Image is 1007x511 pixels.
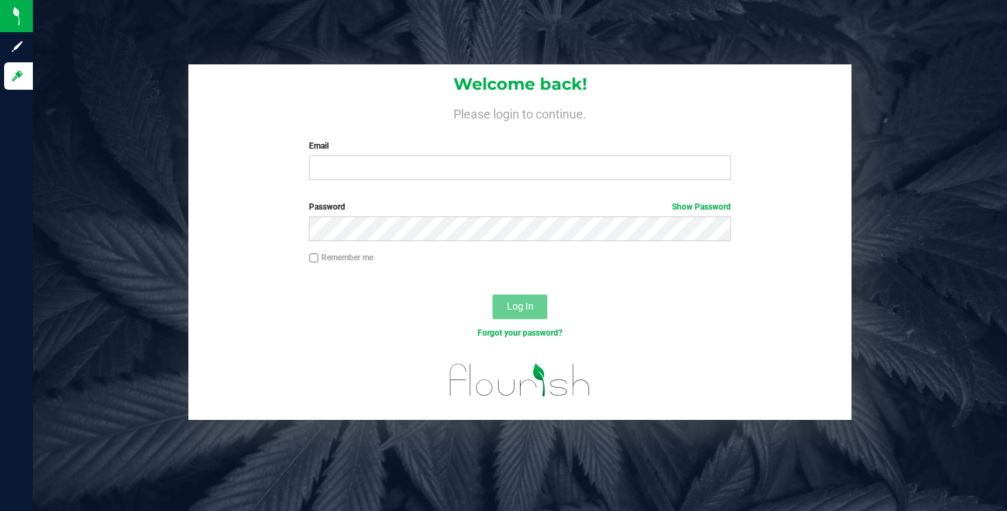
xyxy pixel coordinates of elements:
a: Forgot your password? [477,328,562,338]
button: Log In [493,295,547,319]
span: Password [309,202,345,212]
span: Log In [507,301,534,312]
inline-svg: Log in [10,69,24,83]
h4: Please login to continue. [188,104,851,121]
label: Email [309,140,730,152]
a: Show Password [672,202,731,212]
h1: Welcome back! [188,75,851,93]
img: flourish_logo.svg [437,353,603,407]
label: Remember me [309,251,373,264]
input: Remember me [309,253,319,263]
inline-svg: Sign up [10,40,24,53]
